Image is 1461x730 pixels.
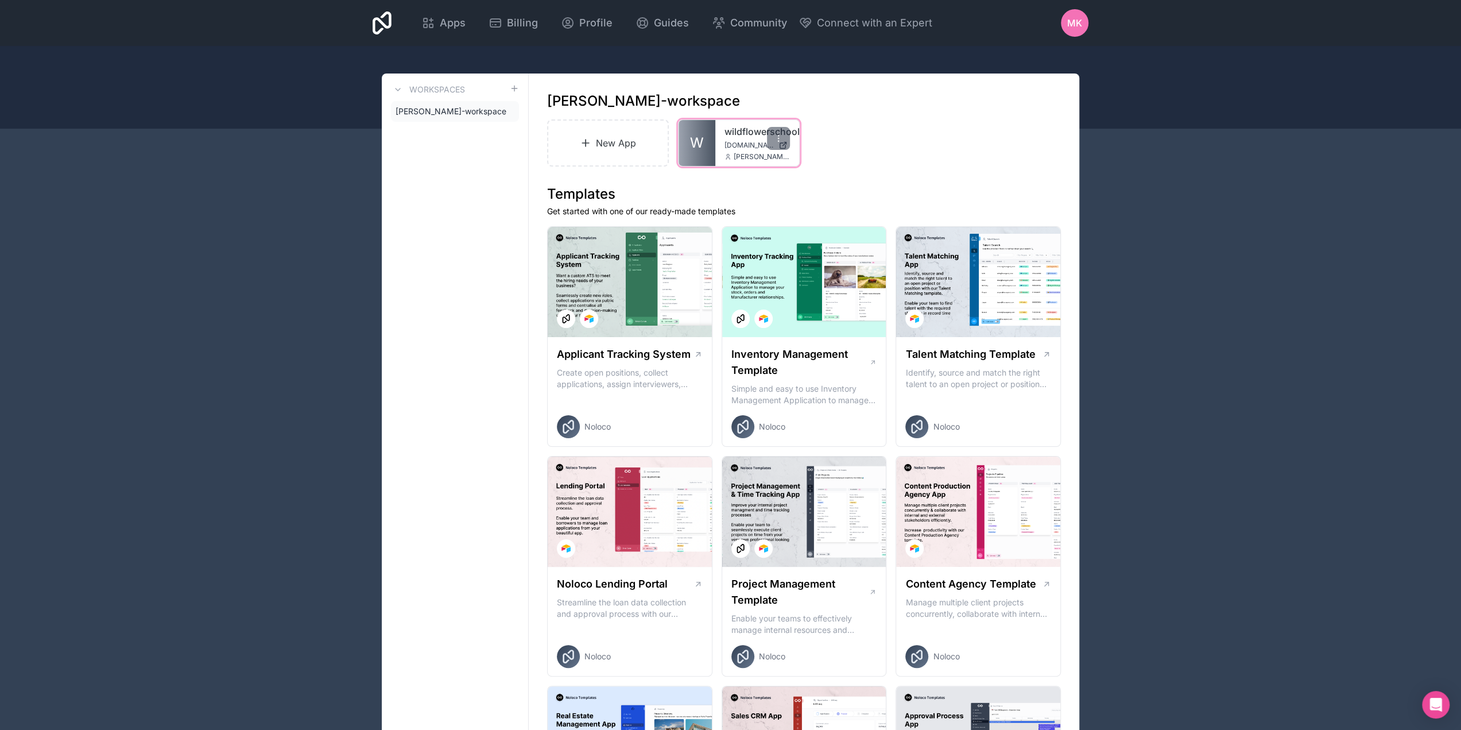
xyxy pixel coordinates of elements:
img: Airtable Logo [759,314,768,323]
span: Apps [440,15,466,31]
h1: Project Management Template [731,576,869,608]
p: Create open positions, collect applications, assign interviewers, centralise candidate feedback a... [557,367,703,390]
span: Noloco [759,421,785,432]
p: Simple and easy to use Inventory Management Application to manage your stock, orders and Manufact... [731,383,877,406]
a: [DOMAIN_NAME] [724,141,790,150]
a: W [679,120,715,166]
span: Community [730,15,787,31]
img: Airtable Logo [910,544,919,553]
a: [PERSON_NAME]-workspace [391,101,519,122]
a: Workspaces [391,83,465,96]
h1: Content Agency Template [905,576,1036,592]
button: Connect with an Expert [799,15,932,31]
span: Connect with an Expert [817,15,932,31]
span: Noloco [933,421,959,432]
span: Noloco [933,651,959,662]
span: [PERSON_NAME]-workspace [396,106,506,117]
h1: Noloco Lending Portal [557,576,668,592]
a: Profile [552,10,622,36]
h1: Applicant Tracking System [557,346,691,362]
h1: Talent Matching Template [905,346,1035,362]
img: Airtable Logo [584,314,594,323]
a: Guides [626,10,698,36]
a: Billing [479,10,547,36]
img: Airtable Logo [759,544,768,553]
p: Streamline the loan data collection and approval process with our Lending Portal template. [557,597,703,620]
h1: Templates [547,185,1061,203]
h1: [PERSON_NAME]-workspace [547,92,740,110]
h1: Inventory Management Template [731,346,869,378]
span: Noloco [759,651,785,662]
p: Enable your teams to effectively manage internal resources and execute client projects on time. [731,613,877,636]
span: Profile [579,15,613,31]
p: Manage multiple client projects concurrently, collaborate with internal and external stakeholders... [905,597,1051,620]
p: Identify, source and match the right talent to an open project or position with our Talent Matchi... [905,367,1051,390]
span: MK [1067,16,1082,30]
span: Guides [654,15,689,31]
div: Open Intercom Messenger [1422,691,1450,719]
img: Airtable Logo [910,314,919,323]
span: Billing [507,15,538,31]
img: Airtable Logo [561,544,571,553]
span: [DOMAIN_NAME] [724,141,774,150]
span: W [690,134,704,152]
p: Get started with one of our ready-made templates [547,206,1061,217]
a: Apps [412,10,475,36]
a: wildflowerschools [724,125,790,138]
h3: Workspaces [409,84,465,95]
span: Noloco [584,421,611,432]
a: Community [703,10,796,36]
span: [PERSON_NAME][EMAIL_ADDRESS][PERSON_NAME][DOMAIN_NAME] [734,152,790,161]
a: New App [547,119,669,167]
span: Noloco [584,651,611,662]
